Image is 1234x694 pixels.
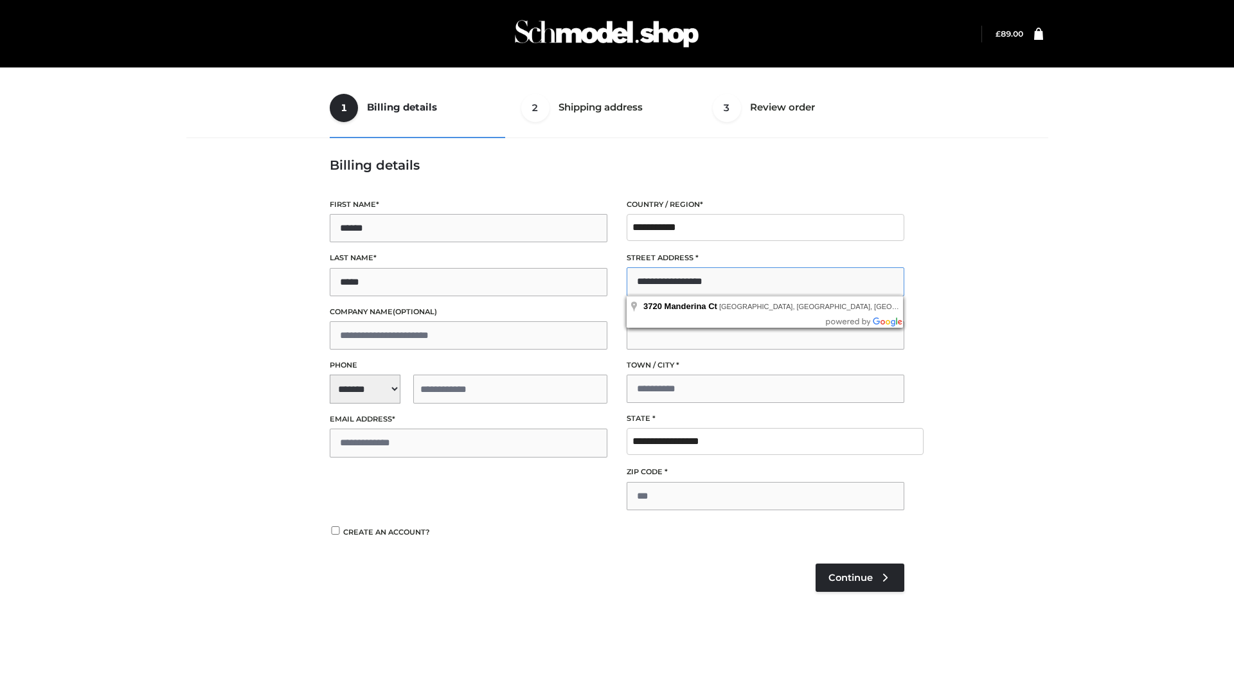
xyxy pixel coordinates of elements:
[828,572,873,583] span: Continue
[627,359,904,371] label: Town / City
[330,526,341,535] input: Create an account?
[627,413,904,425] label: State
[996,29,1001,39] span: £
[996,29,1023,39] bdi: 89.00
[816,564,904,592] a: Continue
[330,157,904,173] h3: Billing details
[665,301,717,311] span: Manderina Ct
[996,29,1023,39] a: £89.00
[330,306,607,318] label: Company name
[330,359,607,371] label: Phone
[330,199,607,211] label: First name
[627,252,904,264] label: Street address
[330,413,607,425] label: Email address
[627,199,904,211] label: Country / Region
[393,307,437,316] span: (optional)
[330,252,607,264] label: Last name
[719,303,948,310] span: [GEOGRAPHIC_DATA], [GEOGRAPHIC_DATA], [GEOGRAPHIC_DATA]
[627,466,904,478] label: ZIP Code
[343,528,430,537] span: Create an account?
[643,301,662,311] span: 3720
[510,8,703,59] img: Schmodel Admin 964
